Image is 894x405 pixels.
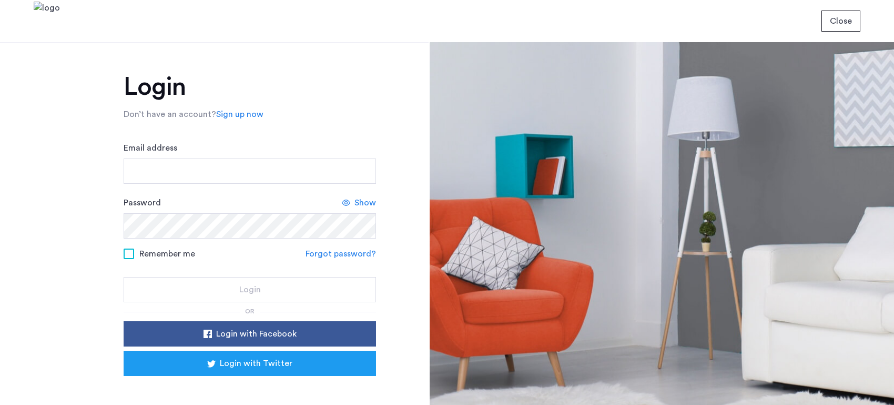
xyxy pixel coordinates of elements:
[216,108,263,121] a: Sign up now
[245,308,255,314] span: or
[139,248,195,260] span: Remember me
[220,357,292,370] span: Login with Twitter
[124,196,161,209] label: Password
[239,283,261,296] span: Login
[354,196,376,209] span: Show
[124,74,376,100] h1: Login
[124,110,216,118] span: Don’t have an account?
[34,2,60,41] img: logo
[124,277,376,302] button: button
[124,321,376,347] button: button
[821,11,860,32] button: button
[124,142,177,154] label: Email address
[830,15,852,27] span: Close
[306,248,376,260] a: Forgot password?
[216,328,297,340] span: Login with Facebook
[124,351,376,376] button: button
